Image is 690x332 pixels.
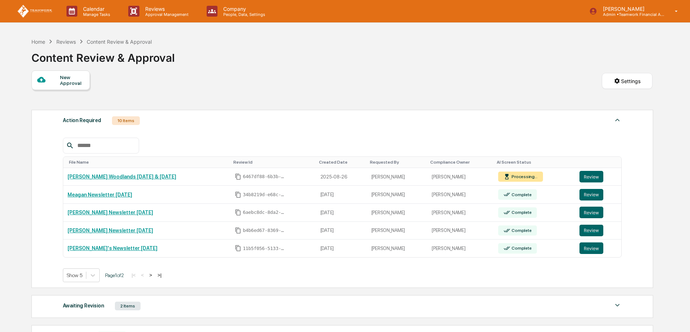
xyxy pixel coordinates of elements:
span: 6467df88-6b3b-4fa7-99ea-6ec4d46d234a [243,174,286,180]
span: 6aebc8dc-8da2-45ab-b126-cf05745496b8 [243,210,286,215]
div: Toggle SortBy [69,160,228,165]
div: Toggle SortBy [233,160,313,165]
div: Toggle SortBy [430,160,491,165]
div: Complete [510,246,531,251]
td: [PERSON_NAME] [367,204,428,222]
iframe: Open customer support [667,308,686,328]
div: New Approval [60,74,84,86]
div: Content Review & Approval [87,39,152,45]
div: Toggle SortBy [370,160,425,165]
a: Review [579,207,617,218]
button: > [147,272,154,278]
a: [PERSON_NAME] Newsletter [DATE] [68,210,153,215]
span: b4b6ed67-8369-4b60-a302-f4e699b9d0cc [243,228,286,233]
div: Toggle SortBy [497,160,572,165]
div: 10 Items [112,116,140,125]
div: Toggle SortBy [319,160,364,165]
a: [PERSON_NAME]'s Newsletter [DATE] [68,245,158,251]
td: 2025-08-26 [316,168,367,186]
button: Review [579,207,603,218]
button: < [139,272,146,278]
td: [DATE] [316,186,367,204]
div: Awaiting Revision [63,301,104,310]
a: Meagan Newsletter [DATE] [68,192,132,198]
td: [DATE] [316,222,367,240]
td: [PERSON_NAME] [427,168,494,186]
div: Action Required [63,116,101,125]
td: [DATE] [316,204,367,222]
button: |< [129,272,138,278]
p: Admin • Teamwork Financial Advisors [597,12,664,17]
div: Content Review & Approval [31,46,175,64]
div: Reviews [56,39,76,45]
p: [PERSON_NAME] [597,6,664,12]
img: caret [613,301,622,310]
p: People, Data, Settings [217,12,269,17]
div: Complete [510,210,531,215]
td: [PERSON_NAME] [427,222,494,240]
div: Complete [510,192,531,197]
span: Copy Id [235,209,241,216]
td: [PERSON_NAME] [367,240,428,257]
button: Settings [602,73,652,89]
td: [PERSON_NAME] [367,186,428,204]
span: Copy Id [235,191,241,198]
a: [PERSON_NAME] Newsletter [DATE] [68,228,153,233]
div: 2 Items [115,302,141,310]
p: Company [217,6,269,12]
p: Calendar [77,6,114,12]
p: Approval Management [139,12,192,17]
td: [PERSON_NAME] [427,186,494,204]
img: caret [613,116,622,124]
div: Home [31,39,45,45]
span: Copy Id [235,245,241,251]
a: Review [579,225,617,236]
a: [PERSON_NAME] Woodlands [DATE] & [DATE] [68,174,176,180]
td: [PERSON_NAME] [427,240,494,257]
td: [PERSON_NAME] [367,168,428,186]
span: Copy Id [235,173,241,180]
span: 11b5f056-5133-46a5-9f11-48d5e6f28ac4 [243,246,286,251]
div: Complete [510,228,531,233]
a: Review [579,171,617,182]
td: [DATE] [316,240,367,257]
span: Copy Id [235,227,241,234]
button: Review [579,189,603,201]
div: Processing... [510,174,538,179]
button: >| [155,272,164,278]
button: Review [579,225,603,236]
button: Review [579,242,603,254]
div: Toggle SortBy [581,160,618,165]
p: Manage Tasks [77,12,114,17]
button: Review [579,171,603,182]
span: Page 1 of 2 [105,272,124,278]
td: [PERSON_NAME] [367,222,428,240]
span: 34b8219d-e68c-43d3-b5fa-e17ec5667c8a [243,192,286,198]
td: [PERSON_NAME] [427,204,494,222]
a: Review [579,189,617,201]
p: Reviews [139,6,192,12]
img: logo [17,5,52,18]
a: Review [579,242,617,254]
